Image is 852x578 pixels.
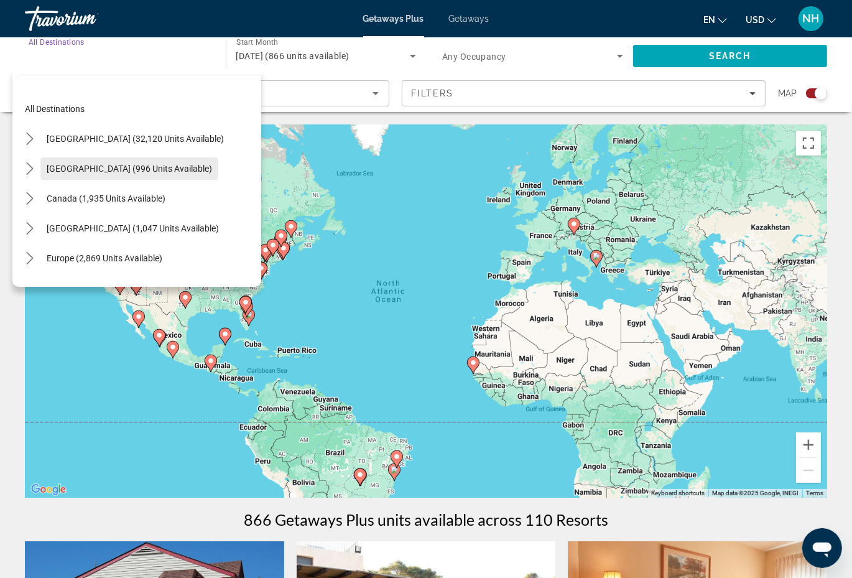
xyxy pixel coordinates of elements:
button: Select destination: Australia (196 units available) [40,277,169,299]
button: Filters [402,80,766,106]
mat-select: Sort by [35,86,379,101]
button: Toggle fullscreen view [796,131,821,156]
mat-tree: Destination tree [19,94,261,482]
span: [GEOGRAPHIC_DATA] (1,047 units available) [47,223,219,233]
span: Canada (1,935 units available) [47,193,165,203]
span: Filters [412,88,454,98]
button: Search [633,45,828,67]
a: Terms (opens in new tab) [806,490,823,496]
span: [GEOGRAPHIC_DATA] (32,120 units available) [47,134,224,144]
button: Zoom in [796,432,821,457]
span: Map [778,85,797,102]
button: Zoom out [796,458,821,483]
button: Select destination: United States (32,120 units available) [40,128,230,150]
span: All Destinations [29,38,84,47]
span: [DATE] (866 units available) [236,51,350,61]
span: Any Occupancy [442,52,506,62]
button: Select destination: Canada (1,935 units available) [40,187,172,210]
span: USD [746,15,764,25]
img: Google [28,482,69,498]
span: [GEOGRAPHIC_DATA] (996 units available) [47,164,212,174]
a: Getaways Plus [363,14,424,24]
button: Change currency [746,11,776,29]
button: User Menu [795,6,827,32]
input: Select destination [29,49,210,64]
button: Toggle Europe (2,869 units available) submenu [19,248,40,269]
div: Destination options [12,68,261,287]
button: Toggle Canada (1,935 units available) submenu [19,188,40,210]
a: Getaways [449,14,489,24]
button: Toggle Australia (196 units available) submenu [19,277,40,299]
a: Open this area in Google Maps (opens a new window) [28,482,69,498]
button: Toggle Caribbean & Atlantic Islands (1,047 units available) submenu [19,218,40,240]
iframe: Button to launch messaging window [802,528,842,568]
button: Select destination: Europe (2,869 units available) [40,247,169,269]
span: Start Month [236,39,278,47]
button: Keyboard shortcuts [651,489,705,498]
span: Search [709,51,751,61]
button: Change language [703,11,727,29]
button: Toggle Mexico (996 units available) submenu [19,158,40,180]
span: en [703,15,715,25]
span: Map data ©2025 Google, INEGI [712,490,799,496]
button: Toggle United States (32,120 units available) submenu [19,128,40,150]
span: NH [803,12,820,25]
a: Travorium [25,2,149,35]
button: Select destination: Caribbean & Atlantic Islands (1,047 units available) [40,217,225,240]
span: All destinations [25,104,85,114]
h1: 866 Getaways Plus units available across 110 Resorts [244,510,608,529]
span: Europe (2,869 units available) [47,253,162,263]
button: Select destination: Mexico (996 units available) [40,157,218,180]
button: Select destination: All destinations [19,98,261,120]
